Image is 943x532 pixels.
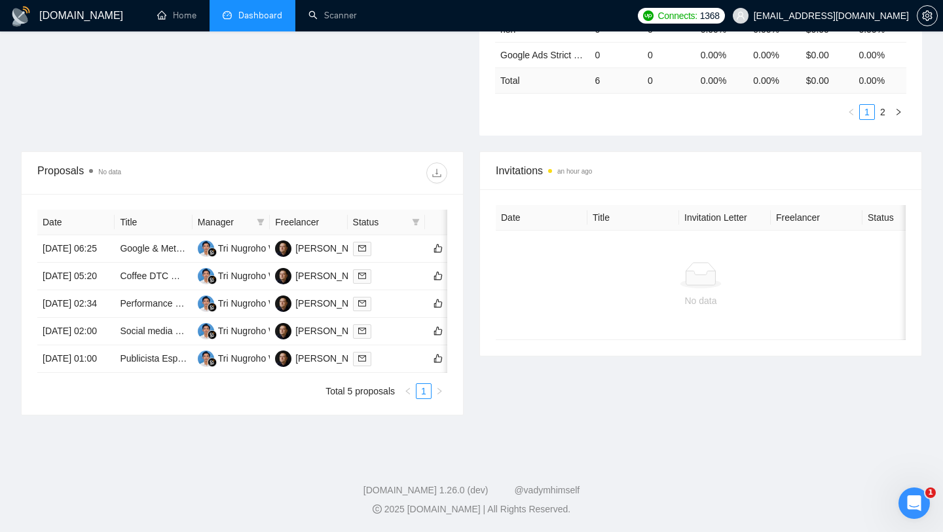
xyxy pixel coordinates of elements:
[275,270,371,280] a: DS[PERSON_NAME]
[120,326,358,336] a: Social media marketing and strategy for a restaurant chain
[37,210,115,235] th: Date
[295,351,371,366] div: [PERSON_NAME]
[308,10,357,21] a: searchScanner
[643,10,654,21] img: upwork-logo.png
[120,271,208,281] a: Coffee DTC Meta ads
[917,10,938,21] a: setting
[218,296,301,311] div: Tri Nugroho Wibowo
[275,351,291,367] img: DS
[218,324,301,338] div: Tri Nugroho Wibowo
[115,318,192,345] td: Social media marketing and strategy for a restaurant chain
[891,104,906,120] button: right
[37,318,115,345] td: [DATE] 02:00
[115,210,192,235] th: Title
[432,383,447,399] button: right
[917,5,938,26] button: setting
[198,268,214,284] img: TN
[37,263,115,290] td: [DATE] 05:20
[353,215,407,229] span: Status
[917,10,937,21] span: setting
[37,345,115,373] td: [DATE] 01:00
[218,351,301,366] div: Tri Nugroho Wibowo
[37,235,115,263] td: [DATE] 06:25
[409,212,422,232] span: filter
[435,387,443,395] span: right
[115,290,192,318] td: Performance Marketing Expert for Sensitive Niche Campaigns
[695,42,749,67] td: 0.00%
[859,104,875,120] li: 1
[700,9,720,23] span: 1368
[208,303,217,312] img: gigradar-bm.png
[426,162,447,183] button: download
[500,50,602,60] a: Google Ads Strict Budget
[495,67,589,93] td: Total
[843,104,859,120] button: left
[400,383,416,399] button: left
[358,299,366,307] span: mail
[416,384,431,398] a: 1
[496,205,587,231] th: Date
[275,323,291,339] img: DS
[679,205,771,231] th: Invitation Letter
[275,325,371,335] a: DS[PERSON_NAME]
[115,345,192,373] td: Publicista Especialista en Nicho Black para Campañas en Meta y Google Ads
[496,162,906,179] span: Invitations
[416,383,432,399] li: 1
[257,218,265,226] span: filter
[895,108,902,116] span: right
[198,215,251,229] span: Manager
[430,295,446,311] button: like
[198,242,301,253] a: TNTri Nugroho Wibowo
[801,42,854,67] td: $0.00
[557,168,592,175] time: an hour ago
[430,268,446,284] button: like
[208,248,217,257] img: gigradar-bm.png
[412,218,420,226] span: filter
[325,383,395,399] li: Total 5 proposals
[876,105,890,119] a: 2
[115,235,192,263] td: Google & Meta Ads Specialist for Cold Traffic Conversion
[434,326,443,336] span: like
[198,297,301,308] a: TNTri Nugroho Wibowo
[275,295,291,312] img: DS
[295,269,371,283] div: [PERSON_NAME]
[358,327,366,335] span: mail
[430,323,446,339] button: like
[115,263,192,290] td: Coffee DTC Meta ads
[358,272,366,280] span: mail
[847,108,855,116] span: left
[193,210,270,235] th: Manager
[430,240,446,256] button: like
[898,487,930,519] iframe: Intercom live chat
[295,296,371,311] div: [PERSON_NAME]
[434,243,443,254] span: like
[875,104,891,120] li: 2
[589,67,642,93] td: 6
[275,240,291,257] img: DS
[275,297,371,308] a: DS[PERSON_NAME]
[642,67,695,93] td: 0
[208,358,217,367] img: gigradar-bm.png
[430,351,446,366] button: like
[736,11,745,20] span: user
[208,330,217,339] img: gigradar-bm.png
[589,42,642,67] td: 0
[223,10,232,20] span: dashboard
[642,42,695,67] td: 0
[500,24,515,35] a: n8n
[198,240,214,257] img: TN
[801,67,854,93] td: $ 0.00
[891,104,906,120] li: Next Page
[275,352,371,363] a: DS[PERSON_NAME]
[506,294,895,308] div: No data
[427,168,447,178] span: download
[218,241,301,256] div: Tri Nugroho Wibowo
[120,298,372,309] a: Performance Marketing Expert for Sensitive Niche Campaigns
[37,290,115,318] td: [DATE] 02:34
[295,324,371,338] div: [PERSON_NAME]
[218,269,301,283] div: Tri Nugroho Wibowo
[771,205,862,231] th: Freelancer
[198,270,301,280] a: TNTri Nugroho Wibowo
[275,242,371,253] a: DS[PERSON_NAME]
[120,243,352,254] a: Google & Meta Ads Specialist for Cold Traffic Conversion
